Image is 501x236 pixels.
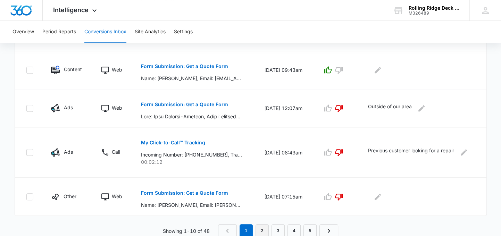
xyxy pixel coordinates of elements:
p: My Click-to-Call™ Tracking [141,140,205,145]
span: Intelligence [53,6,89,14]
button: My Click-to-Call™ Tracking [141,134,205,151]
button: Conversions Inbox [84,21,126,43]
p: Ads [64,104,73,111]
p: Other [64,193,76,200]
p: Web [112,66,122,73]
p: Name: [PERSON_NAME], Email: [PERSON_NAME][EMAIL_ADDRESS][PERSON_NAME][DOMAIN_NAME], Phone: [PHONE... [141,201,242,209]
button: Edit Comments [372,191,383,202]
p: Content [64,66,82,73]
button: Form Submission: Get a Quote Form [141,58,228,75]
div: account id [409,11,459,16]
td: [DATE] 07:15am [256,178,314,216]
p: Previous customer looking for a repair [368,147,454,158]
p: Incoming Number: [PHONE_NUMBER], Tracking Number: [PHONE_NUMBER], Ring To: [PHONE_NUMBER], Caller... [141,151,242,158]
button: Overview [12,21,34,43]
button: Form Submission: Get a Quote Form [141,185,228,201]
td: [DATE] 12:07am [256,89,314,127]
p: Form Submission: Get a Quote Form [141,102,228,107]
p: Call [112,148,120,155]
p: Showing 1-10 of 48 [163,227,210,235]
p: Web [112,193,122,200]
p: Name: [PERSON_NAME], Email: [EMAIL_ADDRESS][DOMAIN_NAME], Phone: [PHONE_NUMBER], Which service ar... [141,75,242,82]
p: Ads [64,148,73,155]
button: Form Submission: Get a Quote Form [141,96,228,113]
button: Settings [174,21,193,43]
p: 00:02:12 [141,158,248,166]
div: account name [409,5,459,11]
p: Web [112,104,122,111]
td: [DATE] 09:43am [256,51,314,89]
p: Form Submission: Get a Quote Form [141,64,228,69]
button: Edit Comments [372,65,383,76]
button: Edit Comments [458,147,469,158]
p: Form Submission: Get a Quote Form [141,191,228,195]
p: Outside of our area [368,103,412,114]
button: Edit Comments [416,103,427,114]
td: [DATE] 08:43am [256,127,314,178]
button: Site Analytics [135,21,166,43]
button: Period Reports [42,21,76,43]
p: Lore: Ipsu Dolorsi-Ametcon, Adipi: elitseddoei@tempor.inc, Utlab: 8003346528, Etdol magnaal eni a... [141,113,242,120]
